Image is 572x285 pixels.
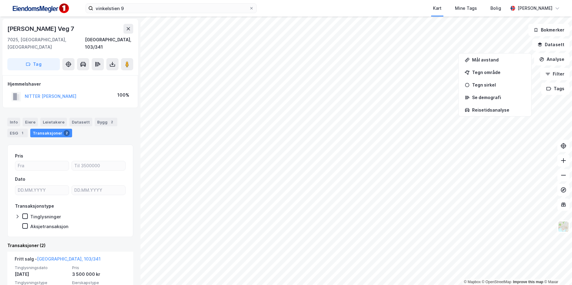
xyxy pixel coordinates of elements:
div: Tegn sirkel [472,82,525,87]
a: Improve this map [513,280,543,284]
button: Bokmerker [528,24,570,36]
div: Mine Tags [455,5,477,12]
div: ESG [7,129,28,137]
input: Søk på adresse, matrikkel, gårdeiere, leietakere eller personer [93,4,249,13]
input: Fra [15,161,69,170]
div: Info [7,118,20,126]
div: [GEOGRAPHIC_DATA], 103/341 [85,36,133,51]
img: Z [558,221,569,232]
div: Tegn område [472,70,525,75]
div: 1 [19,130,25,136]
div: Transaksjoner [30,129,72,137]
input: DD.MM.YYYY [72,186,125,195]
div: Hjemmelshaver [8,80,133,88]
div: Tinglysninger [30,214,61,220]
div: 2 [109,119,115,125]
img: F4PB6Px+NJ5v8B7XTbfpPpyloAAAAASUVORK5CYII= [10,2,71,15]
div: Mål avstand [472,57,525,62]
button: Datasett [532,39,570,51]
input: DD.MM.YYYY [15,186,69,195]
div: Fritt salg - [15,255,101,265]
div: Eiere [23,118,38,126]
button: Tags [541,83,570,95]
span: Pris [72,265,126,270]
div: [PERSON_NAME] Veg 7 [7,24,75,34]
button: Analyse [534,53,570,65]
div: Reisetidsanalyse [472,107,525,113]
div: Transaksjoner (2) [7,242,133,249]
div: Pris [15,152,23,160]
div: 100% [117,91,129,99]
div: 7025, [GEOGRAPHIC_DATA], [GEOGRAPHIC_DATA] [7,36,85,51]
div: Kart [433,5,442,12]
div: Bygg [95,118,117,126]
div: Transaksjonstype [15,202,54,210]
input: Til 3500000 [72,161,125,170]
a: Mapbox [464,280,481,284]
div: Se demografi [472,95,525,100]
a: [GEOGRAPHIC_DATA], 103/341 [37,256,101,261]
div: Bolig [490,5,501,12]
a: OpenStreetMap [482,280,512,284]
div: Aksjetransaksjon [30,224,68,229]
button: Filter [540,68,570,80]
div: Leietakere [40,118,67,126]
span: Tinglysningsdato [15,265,68,270]
div: [DATE] [15,271,68,278]
button: Tag [7,58,60,70]
iframe: Chat Widget [541,256,572,285]
div: Datasett [69,118,92,126]
div: 3 500 000 kr [72,271,126,278]
div: Dato [15,176,25,183]
div: 2 [64,130,70,136]
div: Kontrollprogram for chat [541,256,572,285]
div: [PERSON_NAME] [518,5,552,12]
